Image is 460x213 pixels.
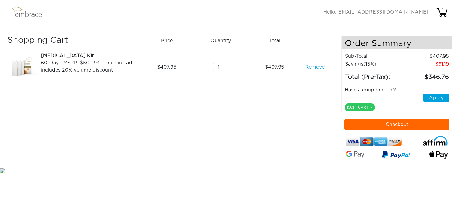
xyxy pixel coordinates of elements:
[210,37,231,44] span: Quantity
[402,68,449,82] td: 346.76
[41,59,138,74] div: 60-Day | MSRP: $509.94 | Price in cart includes 20% volume discount
[363,62,376,66] span: (15%)
[423,136,448,146] img: affirm-logo.svg
[265,63,284,71] span: 407.95
[41,52,138,59] div: [MEDICAL_DATA] Kit
[436,6,448,18] img: cart
[402,52,449,60] td: 407.95
[436,10,448,14] a: 1
[423,94,449,102] button: Apply
[8,52,38,82] img: a09f5d18-8da6-11e7-9c79-02e45ca4b85b.jpeg
[345,68,402,82] td: Total (Pre-Tax):
[250,35,304,46] div: Total
[11,5,50,20] img: logo.png
[342,36,452,49] h4: Order Summary
[157,63,176,71] span: 407.95
[429,151,448,159] img: fullApplePay.png
[344,119,450,130] button: Checkout
[305,63,325,71] a: Remove
[336,10,428,14] span: [EMAIL_ADDRESS][DOMAIN_NAME]
[345,60,402,68] td: Savings :
[340,86,454,94] div: Have a coupon code?
[346,151,365,158] img: Google-Pay-Logo.svg
[323,10,428,14] span: Hello,
[142,35,196,46] div: Price
[346,136,402,147] img: credit-cards.png
[8,35,138,46] h3: Shopping Cart
[437,7,449,14] div: 1
[382,150,410,161] img: paypal-v3.png
[402,60,449,68] td: 61.19
[345,52,402,60] td: Sub-Total:
[371,104,373,110] a: x
[345,103,375,111] div: 15OFFCART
